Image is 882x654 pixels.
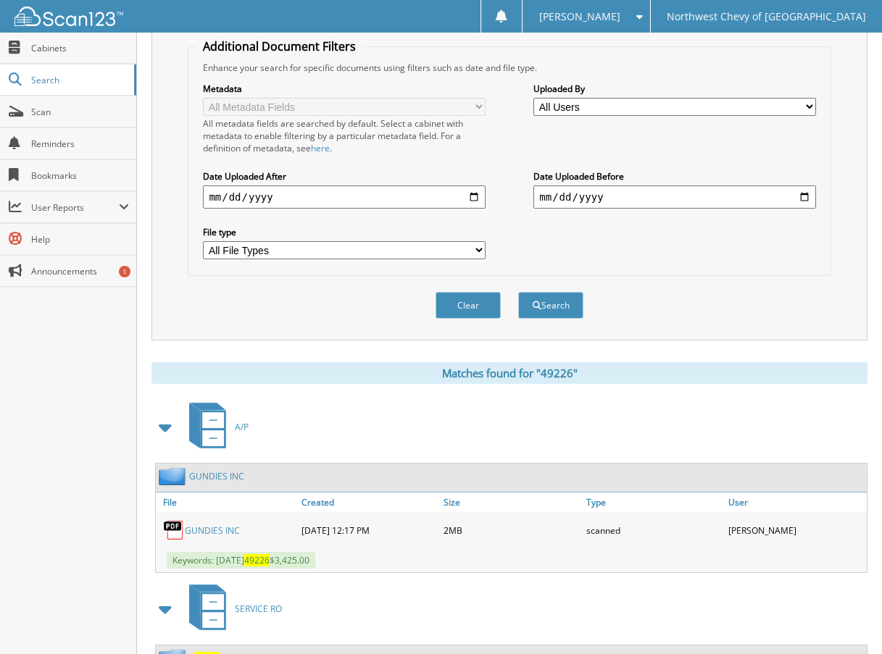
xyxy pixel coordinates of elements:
a: Created [298,492,440,512]
div: scanned [583,516,725,545]
input: start [203,185,485,209]
div: 1 [119,266,130,277]
img: scan123-logo-white.svg [14,7,123,26]
a: File [156,492,298,512]
a: Size [440,492,582,512]
span: Bookmarks [31,169,129,182]
span: Keywords: [DATE] $3,425.00 [167,552,315,569]
span: Search [31,74,127,86]
span: SERVICE RO [235,603,282,615]
label: Uploaded By [533,83,815,95]
span: 49226 [244,554,270,566]
div: [DATE] 12:17 PM [298,516,440,545]
a: A/P [180,398,249,456]
span: Northwest Chevy of [GEOGRAPHIC_DATA] [667,12,866,21]
a: SERVICE RO [180,580,282,637]
iframe: Chat Widget [810,584,882,654]
span: Scan [31,106,129,118]
div: All metadata fields are searched by default. Select a cabinet with metadata to enable filtering b... [203,117,485,154]
span: Announcements [31,265,129,277]
div: [PERSON_NAME] [725,516,867,545]
span: A/P [235,421,249,433]
label: Metadata [203,83,485,95]
legend: Additional Document Filters [196,38,363,54]
a: here [311,142,330,154]
div: Matches found for "49226" [151,362,868,384]
a: User [725,492,867,512]
button: Search [518,292,583,319]
div: Enhance your search for specific documents using filters such as date and file type. [196,62,823,74]
a: GUNDIES INC [185,524,240,537]
a: GUNDIES INC [189,470,244,482]
span: Cabinets [31,42,129,54]
img: PDF.png [163,519,185,541]
input: end [533,185,815,209]
button: Clear [436,292,501,319]
div: 2MB [440,516,582,545]
img: folder2.png [159,467,189,485]
a: Type [583,492,725,512]
label: Date Uploaded Before [533,170,815,183]
label: Date Uploaded After [203,170,485,183]
label: File type [203,226,485,238]
span: User Reports [31,201,119,214]
span: Reminders [31,138,129,150]
span: [PERSON_NAME] [539,12,620,21]
span: Help [31,233,129,246]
